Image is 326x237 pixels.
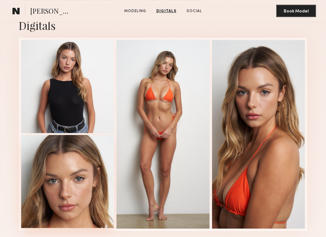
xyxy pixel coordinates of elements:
span: [PERSON_NAME] [30,6,73,17]
a: Digitals [154,8,179,14]
a: Social [184,8,205,14]
a: Book Model [276,8,316,13]
button: Book Model [276,5,316,17]
div: Digitals [19,18,308,33]
a: Modeling [122,8,149,14]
